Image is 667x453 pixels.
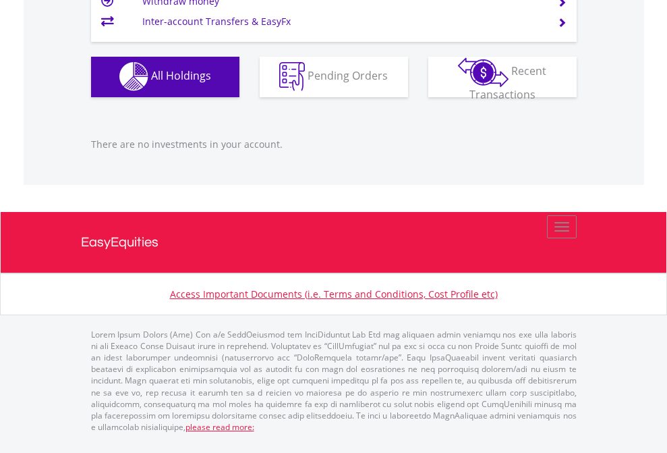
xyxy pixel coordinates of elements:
button: Pending Orders [260,57,408,97]
img: pending_instructions-wht.png [279,62,305,91]
p: There are no investments in your account. [91,138,577,151]
a: EasyEquities [81,212,587,273]
img: transactions-zar-wht.png [458,57,509,87]
img: holdings-wht.png [119,62,148,91]
span: Pending Orders [308,68,388,83]
td: Inter-account Transfers & EasyFx [142,11,541,32]
button: All Holdings [91,57,239,97]
button: Recent Transactions [428,57,577,97]
span: Recent Transactions [469,63,547,102]
span: All Holdings [151,68,211,83]
p: Lorem Ipsum Dolors (Ame) Con a/e SeddOeiusmod tem InciDiduntut Lab Etd mag aliquaen admin veniamq... [91,329,577,433]
a: please read more: [185,421,254,433]
a: Access Important Documents (i.e. Terms and Conditions, Cost Profile etc) [170,288,498,300]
